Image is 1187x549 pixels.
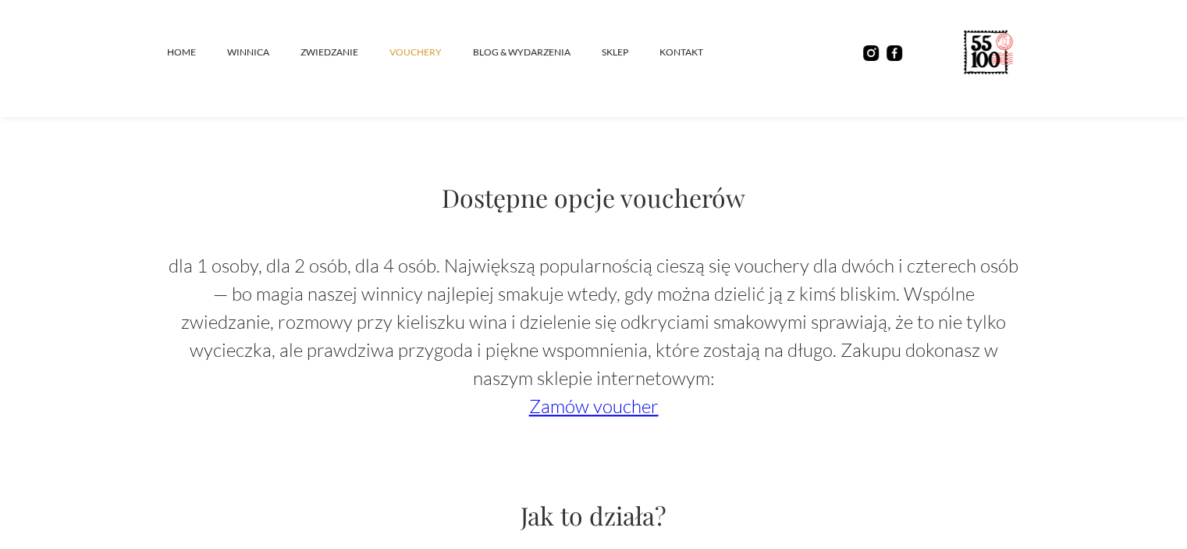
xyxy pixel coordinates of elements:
[659,29,734,76] a: kontakt
[602,29,659,76] a: SKLEP
[168,251,1020,420] p: dla 1 osoby, dla 2 osób, dla 4 osób. Największą popularnością cieszą się vouchery dla dwóch i czt...
[300,29,389,76] a: ZWIEDZANIE
[389,29,473,76] a: vouchery
[167,29,227,76] a: Home
[529,394,659,418] a: Zamów voucher
[168,498,1020,532] h3: Jak to działa?
[227,29,300,76] a: winnica
[168,180,1020,214] h3: Dostępne opcje voucherów
[473,29,602,76] a: Blog & Wydarzenia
